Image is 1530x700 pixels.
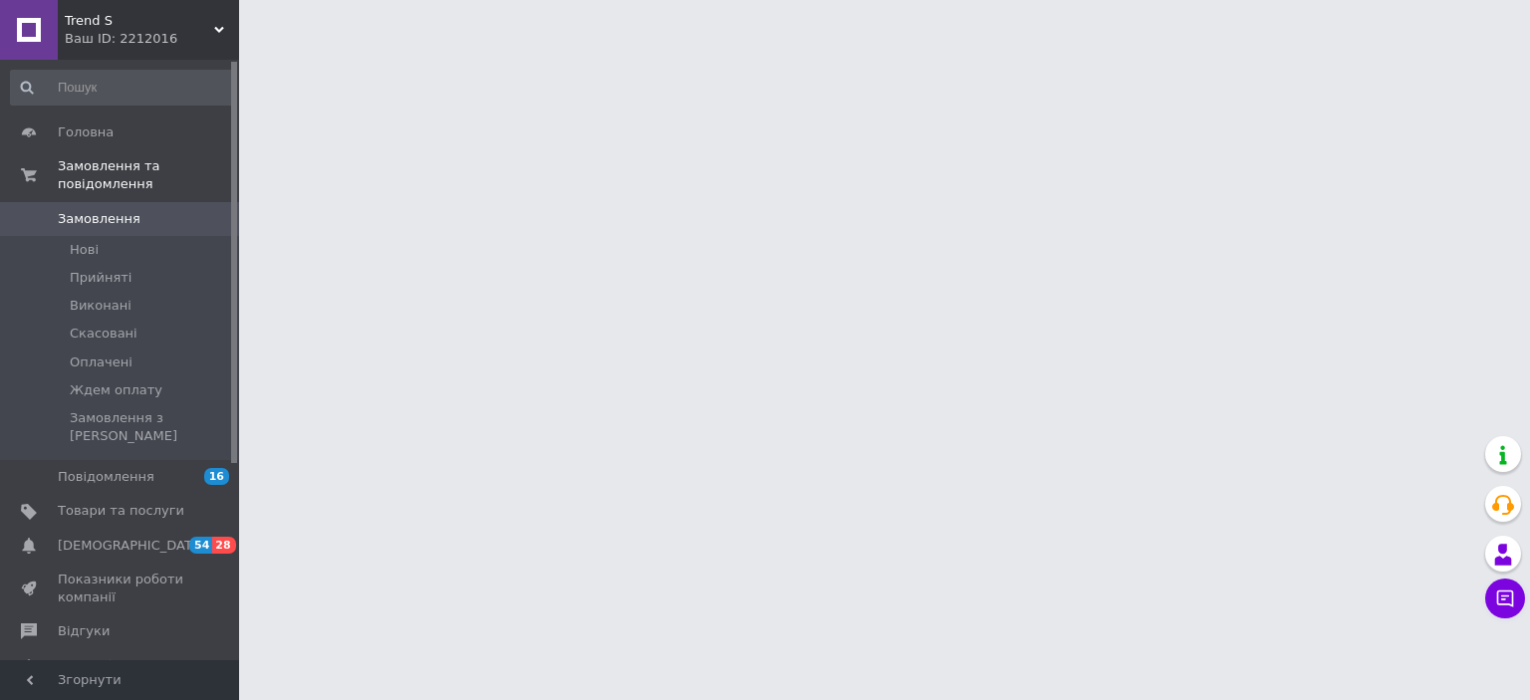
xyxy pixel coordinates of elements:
span: Ждем оплату [70,381,162,399]
input: Пошук [10,70,235,106]
span: [DEMOGRAPHIC_DATA] [58,537,205,555]
span: Показники роботи компанії [58,571,184,606]
span: Відгуки [58,622,110,640]
span: Trend S [65,12,214,30]
span: Замовлення з [PERSON_NAME] [70,409,233,445]
span: Нові [70,241,99,259]
button: Чат з покупцем [1485,579,1525,618]
span: 28 [212,537,235,554]
span: Повідомлення [58,468,154,486]
span: Виконані [70,297,131,315]
span: Покупці [58,656,112,674]
span: Скасовані [70,325,137,343]
span: 16 [204,468,229,485]
span: Прийняті [70,269,131,287]
span: Замовлення та повідомлення [58,157,239,193]
span: Оплачені [70,353,132,371]
span: Замовлення [58,210,140,228]
span: Товари та послуги [58,502,184,520]
div: Ваш ID: 2212016 [65,30,239,48]
span: 54 [189,537,212,554]
span: Головна [58,123,114,141]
